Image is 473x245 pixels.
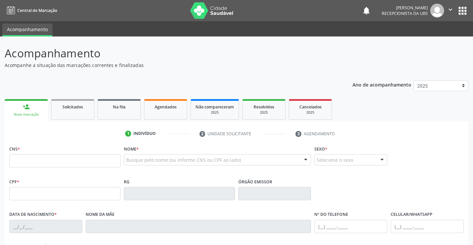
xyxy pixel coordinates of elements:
label: Sexo [314,144,327,154]
label: Órgão emissor [238,177,272,187]
a: Central de Marcação [5,5,57,16]
label: Nº do Telefone [314,210,348,220]
button: apps [457,5,468,17]
div: 1 [125,131,131,137]
span: Central de Marcação [17,8,57,13]
button: notifications [362,6,371,15]
label: Nome [124,144,139,154]
div: Nova marcação [9,112,43,117]
img: img [430,4,444,18]
span: Resolvidos [254,104,274,110]
span: Recepcionista da UBS [382,11,428,16]
label: CNS [9,144,20,154]
span: Cancelados [299,104,322,110]
i:  [447,6,454,13]
input: __/__/____ [9,220,82,233]
div: 2025 [294,110,327,115]
a: Acompanhamento [2,24,52,36]
div: Indivíduo [133,131,156,137]
p: Ano de acompanhamento [353,80,411,89]
label: Nome da mãe [86,210,115,220]
button:  [444,4,457,18]
span: Solicitados [62,104,83,110]
label: CPF [9,177,19,187]
input: (__) _____-_____ [391,220,464,233]
label: Data de nascimento [9,210,57,220]
label: Celular/WhatsApp [391,210,433,220]
div: [PERSON_NAME] [382,5,428,11]
span: Na fila [113,104,125,110]
span: Selecione o sexo [317,156,353,163]
span: Não compareceram [196,104,234,110]
input: (__) _____-_____ [314,220,387,233]
div: 2025 [196,110,234,115]
div: person_add [23,103,30,110]
div: 2025 [247,110,280,115]
p: Acompanhe a situação das marcações correntes e finalizadas [5,62,329,69]
span: Busque pelo nome (ou informe CNS ou CPF ao lado) [126,156,241,163]
span: Agendados [155,104,177,110]
p: Acompanhamento [5,45,329,62]
label: RG [124,177,129,187]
